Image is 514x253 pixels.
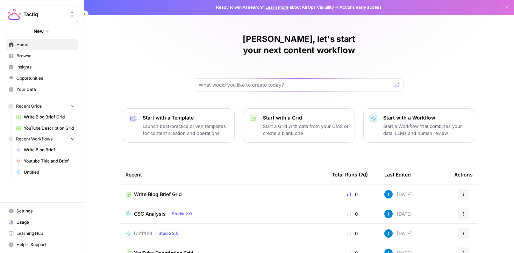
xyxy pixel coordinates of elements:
button: Recent Grids [6,101,78,111]
a: UntitledStudio 2.0 [126,229,321,238]
span: Youtube Title and Brief [24,158,75,164]
button: Workspace: Tactiq [6,6,78,23]
p: Start with a Template [143,114,229,121]
div: [DATE] [384,229,412,238]
a: Untitled [13,167,78,178]
p: Start a Workflow that combines your data, LLMs and human review [383,123,469,137]
button: Start with a WorkflowStart a Workflow that combines your data, LLMs and human review [363,108,475,143]
span: Learning Hub [16,230,75,237]
a: Usage [6,217,78,228]
a: YouTube Description Grid [13,123,78,134]
span: Write Blog Brief [24,147,75,153]
a: Settings [6,205,78,217]
span: Browse [16,53,75,59]
a: Opportunities [6,73,78,84]
span: Your Data [16,86,75,93]
span: Help + Support [16,241,75,248]
button: Start with a TemplateLaunch best-practice driven templates for content creation and operations [123,108,235,143]
span: Write Blog Brief Grid [24,114,75,120]
button: Start with a GridStart a Grid with data from your CMS or create a blank one [243,108,355,143]
input: What would you like to create today? [199,81,391,88]
div: [DATE] [384,190,412,198]
div: Last Edited [384,165,411,184]
span: Opportunities [16,75,75,81]
p: Start with a Grid [263,114,349,121]
a: Write Blog Brief [13,144,78,156]
a: Your Data [6,84,78,95]
span: YouTube Description Grid [24,125,75,131]
span: Settings [16,208,75,214]
img: 9c214t0f3b5geutttef12cxkr8cb [384,229,393,238]
p: Launch best-practice driven templates for content creation and operations [143,123,229,137]
span: New [34,28,44,35]
a: GSC AnalysisStudio 2.0 [126,210,321,218]
button: Recent Workflows [6,134,78,144]
a: Write Blog Brief Grid [13,111,78,123]
div: Total Runs (7d) [332,165,368,184]
a: Learn more [265,5,288,10]
div: 0 [332,230,373,237]
a: Write Blog Brief Grid [126,191,321,198]
a: Youtube Title and Brief [13,156,78,167]
span: Usage [16,219,75,225]
span: Ready to win AI search? about AirOps Visibility [216,4,334,10]
img: 9c214t0f3b5geutttef12cxkr8cb [384,210,393,218]
span: Actions early access [340,4,382,10]
a: Learning Hub [6,228,78,239]
a: Browse [6,50,78,62]
div: Recent [126,165,321,184]
p: Start a Grid with data from your CMS or create a blank one [263,123,349,137]
img: 9c214t0f3b5geutttef12cxkr8cb [384,190,393,198]
span: Untitled [134,230,152,237]
a: Insights [6,62,78,73]
div: [DATE] [384,210,412,218]
a: Home [6,39,78,50]
span: Recent Grids [16,103,42,109]
span: Home [16,42,75,48]
span: Insights [16,64,75,70]
span: Write Blog Brief Grid [134,191,182,198]
div: Actions [454,165,473,184]
img: Tactiq Logo [8,8,21,21]
div: 0 [332,210,373,217]
button: New [6,26,78,36]
h1: [PERSON_NAME], let's start your next content workflow [194,34,404,56]
span: Untitled [24,169,75,175]
span: Tactiq [23,11,66,18]
button: Help + Support [6,239,78,250]
span: Studio 2.0 [172,211,192,217]
div: 6 [332,191,373,198]
span: Studio 2.0 [158,230,179,237]
span: Recent Workflows [16,136,52,142]
span: GSC Analysis [134,210,166,217]
p: Start with a Workflow [383,114,469,121]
